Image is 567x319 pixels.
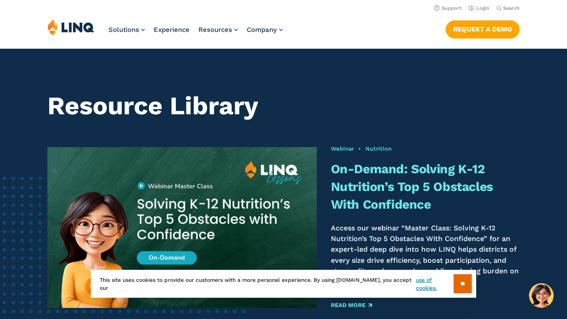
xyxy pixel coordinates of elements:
[47,91,520,120] h1: Resource Library
[198,26,238,34] a: Resources
[331,223,520,288] p: Access our webinar “Master Class: Solving K-12 Nutrition’s Top 5 Obstacles With Confidence” for a...
[446,19,520,38] nav: Button Navigation
[469,5,489,11] a: Login
[247,26,277,34] span: Company
[154,26,190,34] a: Experience
[91,270,476,298] div: This site uses cookies to provide our customers with a more personal experience. By using [DOMAIN...
[109,19,283,48] nav: Primary Navigation
[198,26,232,34] span: Resources
[365,145,392,152] a: Nutrition
[503,5,520,11] span: Search
[109,26,145,34] a: Solutions
[331,162,493,212] a: On-Demand: Solving K-12 Nutrition’s Top 5 Obstacles With Confidence
[446,20,520,38] a: Request a Demo
[109,26,139,34] span: Solutions
[47,19,94,35] img: LINQ | K‑12 Software
[247,26,283,34] a: Company
[331,145,354,152] a: Webinar
[416,276,454,292] a: use of cookies.
[331,145,520,153] div: •
[529,283,554,308] button: Hello, have a question? Let’s chat.
[434,5,462,11] a: Support
[497,5,520,12] button: Open Search Bar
